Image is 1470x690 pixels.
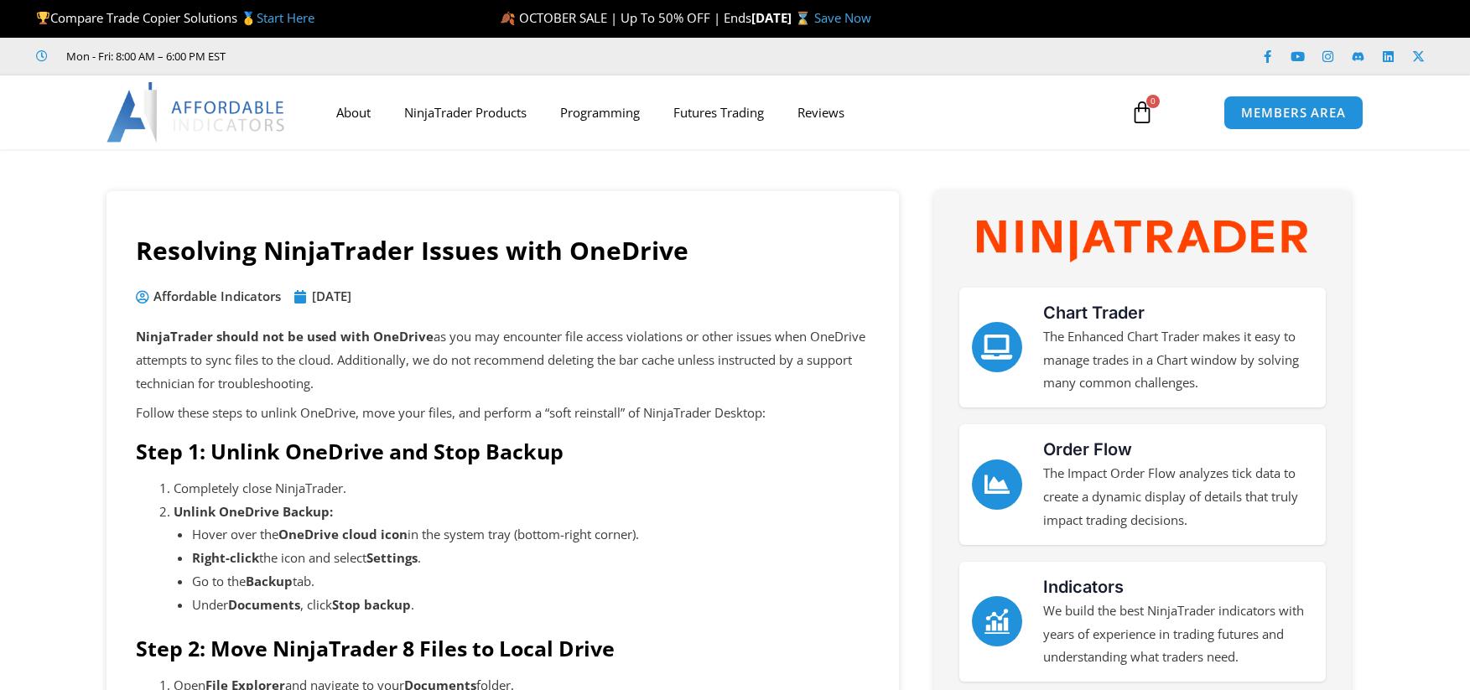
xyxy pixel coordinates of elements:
a: Chart Trader [1043,303,1145,323]
a: Programming [543,93,657,132]
a: Start Here [257,9,314,26]
strong: Right-click [192,549,259,566]
p: The Impact Order Flow analyzes tick data to create a dynamic display of details that truly impact... [1043,462,1313,532]
a: About [319,93,387,132]
iframe: Customer reviews powered by Trustpilot [249,48,501,65]
li: Completely close NinjaTrader. [174,477,870,501]
span: MEMBERS AREA [1241,106,1346,119]
time: [DATE] [312,288,351,304]
a: Reviews [781,93,861,132]
strong: OneDrive cloud icon [278,526,408,542]
nav: Menu [319,93,1111,132]
strong: Stop backup [332,596,411,613]
span: 0 [1146,95,1160,108]
h1: Resolving NinjaTrader Issues with OneDrive [136,233,870,268]
strong: NinjaTrader should not be used with OneDrive [136,328,434,345]
p: We build the best NinjaTrader indicators with years of experience in trading futures and understa... [1043,599,1313,670]
strong: Documents [228,596,300,613]
a: Chart Trader [972,322,1022,372]
li: Go to the tab. [192,570,870,594]
img: LogoAI | Affordable Indicators – NinjaTrader [106,82,287,143]
a: Order Flow [1043,439,1132,459]
p: Follow these steps to unlink OneDrive, move your files, and perform a “soft reinstall” of NinjaTr... [136,402,870,425]
span: Mon - Fri: 8:00 AM – 6:00 PM EST [62,46,226,66]
p: The Enhanced Chart Trader makes it easy to manage trades in a Chart window by solving many common... [1043,325,1313,396]
img: NinjaTrader Wordmark color RGB | Affordable Indicators – NinjaTrader [977,220,1306,262]
strong: Step 2: Move NinjaTrader 8 Files to Local Drive [136,634,615,662]
a: Save Now [814,9,871,26]
img: 🏆 [37,12,49,24]
strong: Settings [366,549,418,566]
strong: Step 1: Unlink OneDrive and Stop Backup [136,437,564,465]
a: Order Flow [972,459,1022,510]
li: the icon and select . [192,547,870,570]
a: Indicators [1043,577,1124,597]
strong: Unlink OneDrive Backup: [174,503,333,520]
li: Hover over the in the system tray (bottom-right corner). [192,523,870,547]
span: Compare Trade Copier Solutions 🥇 [36,9,314,26]
a: MEMBERS AREA [1223,96,1364,130]
a: NinjaTrader Products [387,93,543,132]
a: 0 [1105,88,1179,137]
strong: [DATE] ⌛ [751,9,814,26]
span: 🍂 OCTOBER SALE | Up To 50% OFF | Ends [500,9,751,26]
a: Indicators [972,596,1022,646]
strong: Backup [246,573,293,589]
a: Futures Trading [657,93,781,132]
li: Under , click . [192,594,870,617]
span: Affordable Indicators [149,285,281,309]
p: as you may encounter file access violations or other issues when OneDrive attempts to sync files ... [136,325,870,396]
